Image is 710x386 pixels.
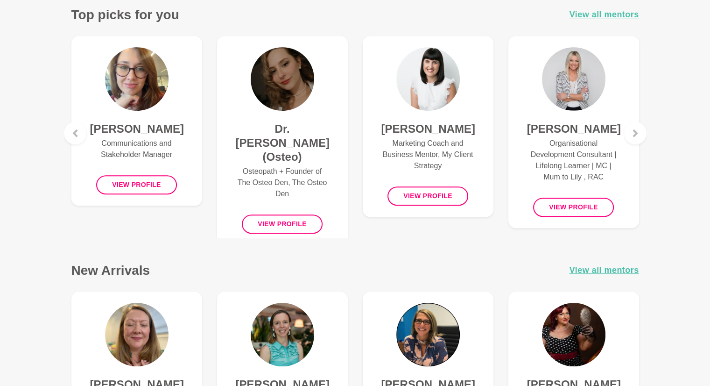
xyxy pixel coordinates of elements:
[527,138,620,183] p: Organisational Development Consultant | Lifelong Learner | MC | Mum to Lily , RAC
[90,122,183,136] h4: [PERSON_NAME]
[251,303,314,366] img: Laura Aston
[542,47,605,111] img: Hayley Scott
[533,198,614,217] button: View profile
[508,36,639,228] a: Hayley Scott[PERSON_NAME]Organisational Development Consultant | Lifelong Learner | MC | Mum to L...
[105,303,169,366] img: Tammy McCann
[90,138,183,160] p: Communications and Stakeholder Manager
[236,122,329,164] h4: Dr. [PERSON_NAME] (Osteo)
[569,8,639,21] a: View all mentors
[71,36,202,206] a: Courtney McCloud[PERSON_NAME]Communications and Stakeholder ManagerView profile
[396,303,460,366] img: Kate Vertsonis
[71,262,150,279] h3: New Arrivals
[381,122,475,136] h4: [PERSON_NAME]
[363,36,493,217] a: Hayley Robertson[PERSON_NAME]Marketing Coach and Business Mentor, My Client StrategyView profile
[569,264,639,277] a: View all mentors
[71,7,179,23] h3: Top picks for you
[527,122,620,136] h4: [PERSON_NAME]
[396,47,460,111] img: Hayley Robertson
[542,303,605,366] img: Melissa Rodda
[242,214,323,234] button: View profile
[251,47,314,111] img: Dr. Anastasiya Ovechkin (Osteo)
[96,175,177,194] button: View profile
[217,36,348,245] a: Dr. Anastasiya Ovechkin (Osteo)Dr. [PERSON_NAME] (Osteo)Osteopath + Founder of The Osteo Den, The...
[387,186,468,206] button: View profile
[381,138,475,172] p: Marketing Coach and Business Mentor, My Client Strategy
[236,166,329,200] p: Osteopath + Founder of The Osteo Den, The Osteo Den
[105,47,169,111] img: Courtney McCloud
